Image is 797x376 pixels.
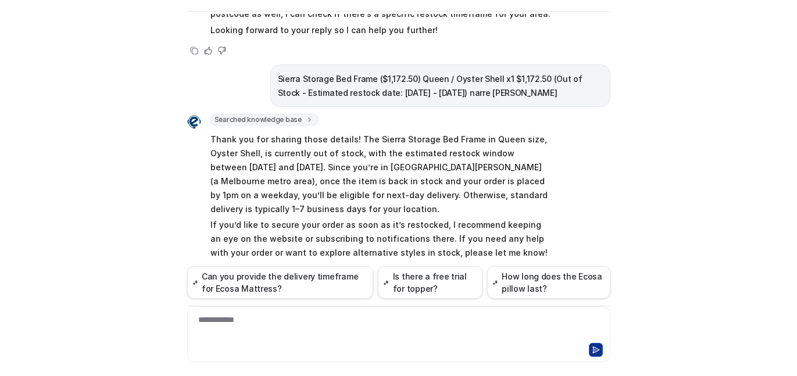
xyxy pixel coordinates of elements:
span: Searched knowledge base [210,114,318,126]
p: Looking forward to your reply so I can help you further! [210,23,551,37]
button: Is there a free trial for topper? [378,266,482,299]
p: Sierra Storage Bed Frame ($1,172.50) Queen / Oyster Shell x1 $1,172.50 (Out of Stock - Estimated ... [278,72,603,100]
button: How long does the Ecosa pillow last? [487,266,610,299]
button: Can you provide the delivery timeframe for Ecosa Mattress? [187,266,374,299]
img: Widget [187,115,201,129]
p: If you’d like to secure your order as soon as it’s restocked, I recommend keeping an eye on the w... [210,218,551,260]
p: Thank you for sharing those details! The Sierra Storage Bed Frame in Queen size, Oyster Shell, is... [210,133,551,216]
